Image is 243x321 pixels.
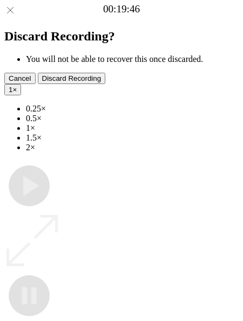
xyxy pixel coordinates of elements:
[9,86,12,94] span: 1
[26,114,239,123] li: 0.5×
[26,123,239,133] li: 1×
[4,73,36,84] button: Cancel
[4,84,21,95] button: 1×
[4,29,239,44] h2: Discard Recording?
[103,3,140,15] a: 00:19:46
[26,54,239,64] li: You will not be able to recover this once discarded.
[38,73,106,84] button: Discard Recording
[26,143,239,152] li: 2×
[26,133,239,143] li: 1.5×
[26,104,239,114] li: 0.25×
